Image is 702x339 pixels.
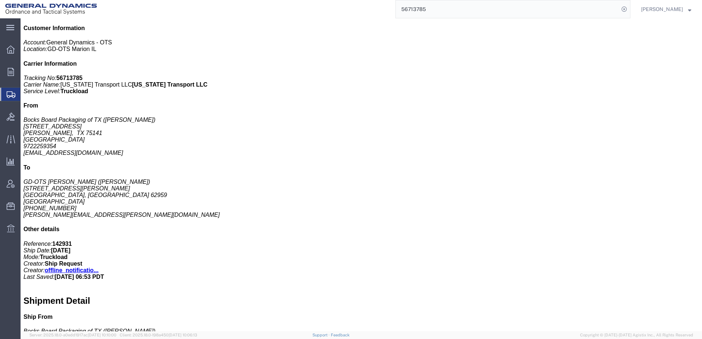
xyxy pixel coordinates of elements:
[312,333,331,337] a: Support
[580,332,693,338] span: Copyright © [DATE]-[DATE] Agistix Inc., All Rights Reserved
[331,333,350,337] a: Feedback
[641,5,683,13] span: Richard Lautenbacher
[21,18,702,331] iframe: FS Legacy Container
[88,333,116,337] span: [DATE] 10:10:00
[5,4,97,15] img: logo
[169,333,197,337] span: [DATE] 10:06:13
[396,0,619,18] input: Search for shipment number, reference number
[29,333,116,337] span: Server: 2025.18.0-a0edd1917ac
[641,5,692,14] button: [PERSON_NAME]
[120,333,197,337] span: Client: 2025.18.0-198a450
